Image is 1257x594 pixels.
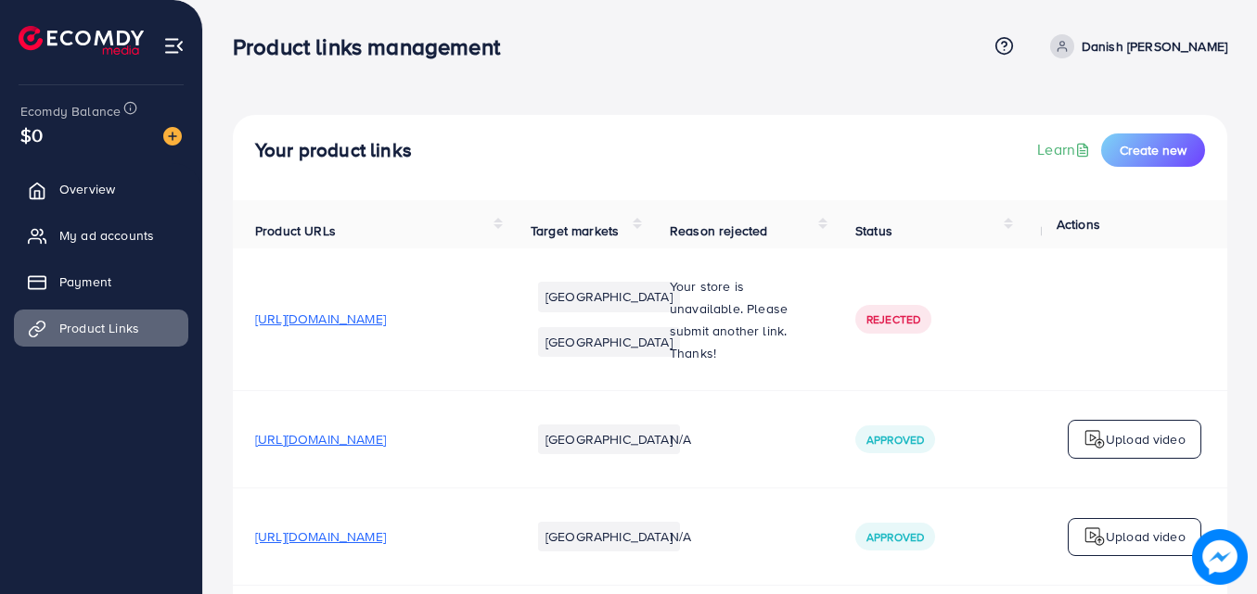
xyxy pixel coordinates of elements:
span: Ecomdy Balance [20,102,121,120]
a: My ad accounts [14,217,188,254]
div: N/A [1041,527,1172,546]
span: Actions [1057,215,1100,234]
p: Danish [PERSON_NAME] [1082,35,1227,57]
span: N/A [670,430,691,449]
span: $0 [20,121,43,148]
a: Learn [1037,139,1094,160]
a: Product Links [14,310,188,347]
span: Approved [866,529,924,545]
a: Payment [14,263,188,300]
h4: Your product links [255,139,412,162]
span: [URL][DOMAIN_NAME] [255,310,386,328]
span: N/A [670,527,691,546]
img: logo [1084,525,1106,548]
span: Create new [1120,141,1186,159]
span: [URL][DOMAIN_NAME] [255,430,386,449]
img: logo [19,26,144,55]
span: My ad accounts [59,226,154,245]
p: Upload video [1106,428,1186,450]
span: Approved [866,432,924,448]
span: Overview [59,180,115,198]
a: Danish [PERSON_NAME] [1043,34,1227,58]
p: Upload video [1106,525,1186,548]
span: Product video [1041,221,1122,240]
li: [GEOGRAPHIC_DATA] [538,282,680,311]
span: [URL][DOMAIN_NAME] [255,527,386,546]
img: image [1192,529,1248,585]
h3: Product links management [233,33,515,60]
img: logo [1084,428,1106,450]
p: Thanks! [670,342,811,364]
span: Product Links [59,319,139,337]
li: [GEOGRAPHIC_DATA] [538,424,680,454]
span: Payment [59,272,111,291]
li: [GEOGRAPHIC_DATA] [538,522,680,551]
span: Product URLs [255,221,336,240]
div: N/A [1041,430,1172,449]
span: Rejected [866,311,920,327]
span: Reason rejected [670,221,767,240]
img: image [163,127,182,145]
p: Your store is unavailable. Please submit another link. [670,275,811,342]
a: Overview [14,171,188,208]
span: Status [855,221,892,240]
img: menu [163,35,185,57]
span: Target markets [531,221,619,240]
li: [GEOGRAPHIC_DATA] [538,327,680,357]
div: N/A [1041,310,1172,328]
button: Create new [1101,133,1205,167]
